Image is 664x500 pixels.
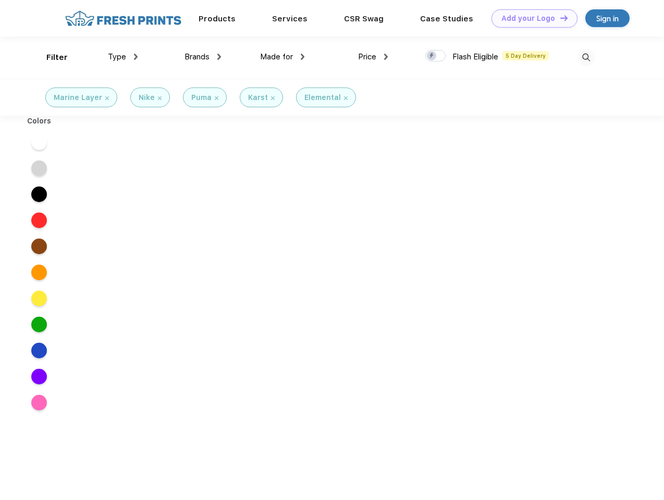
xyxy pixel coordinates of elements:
[217,54,221,60] img: dropdown.png
[301,54,304,60] img: dropdown.png
[105,96,109,100] img: filter_cancel.svg
[560,15,568,21] img: DT
[344,14,384,23] a: CSR Swag
[248,92,268,103] div: Karst
[199,14,236,23] a: Products
[501,14,555,23] div: Add your Logo
[46,52,68,64] div: Filter
[215,96,218,100] img: filter_cancel.svg
[185,52,210,61] span: Brands
[596,12,619,24] div: Sign in
[139,92,155,103] div: Nike
[452,52,498,61] span: Flash Eligible
[191,92,212,103] div: Puma
[344,96,348,100] img: filter_cancel.svg
[272,14,308,23] a: Services
[502,51,549,60] span: 5 Day Delivery
[384,54,388,60] img: dropdown.png
[577,49,595,66] img: desktop_search.svg
[158,96,162,100] img: filter_cancel.svg
[585,9,630,27] a: Sign in
[54,92,102,103] div: Marine Layer
[134,54,138,60] img: dropdown.png
[108,52,126,61] span: Type
[271,96,275,100] img: filter_cancel.svg
[62,9,185,28] img: fo%20logo%202.webp
[19,116,59,127] div: Colors
[260,52,293,61] span: Made for
[358,52,376,61] span: Price
[304,92,341,103] div: Elemental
